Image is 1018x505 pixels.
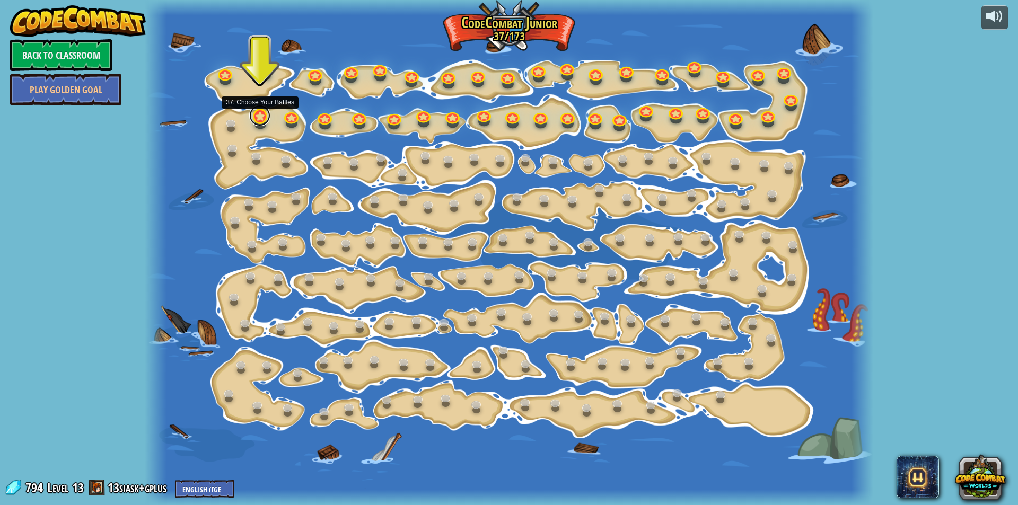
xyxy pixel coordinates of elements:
a: Back to Classroom [10,39,112,71]
span: 794 [25,479,46,496]
span: Level [47,479,68,497]
a: Play Golden Goal [10,74,121,105]
span: 13 [72,479,84,496]
button: Adjust volume [981,5,1008,30]
a: 13siask+gplus [108,479,170,496]
img: CodeCombat - Learn how to code by playing a game [10,5,146,37]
